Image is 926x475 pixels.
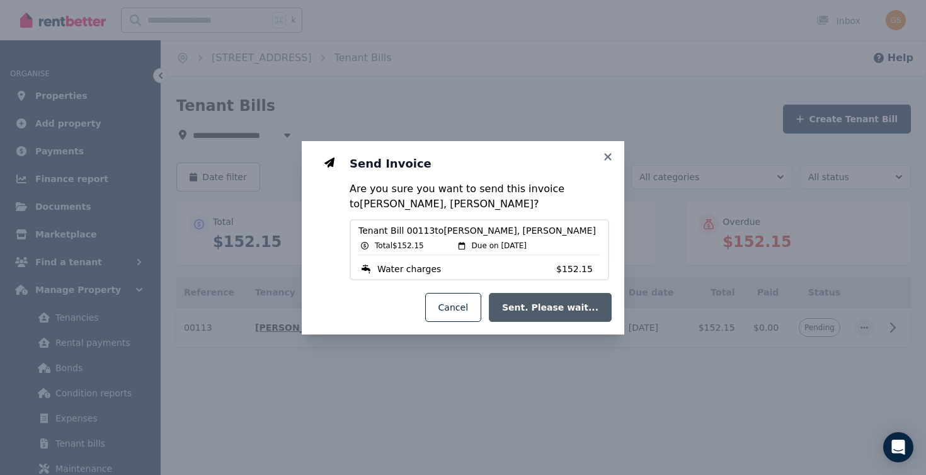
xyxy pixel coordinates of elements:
span: Tenant Bill 00113 to [PERSON_NAME], [PERSON_NAME] [358,224,600,237]
button: Sent. Please wait... [489,293,612,322]
span: Water charges [377,263,441,275]
button: Cancel [425,293,481,322]
span: Due on [DATE] [472,241,527,251]
p: Are you sure you want to send this invoice to [PERSON_NAME], [PERSON_NAME] ? [350,181,609,212]
span: Total $152.15 [375,241,424,251]
div: Open Intercom Messenger [883,432,913,462]
span: $152.15 [556,263,600,275]
h3: Send Invoice [350,156,609,171]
